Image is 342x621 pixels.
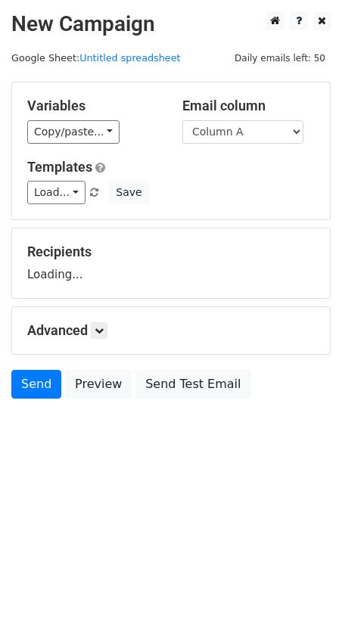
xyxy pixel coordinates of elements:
[27,159,92,175] a: Templates
[182,98,315,114] h5: Email column
[135,370,250,399] a: Send Test Email
[229,52,331,64] a: Daily emails left: 50
[65,370,132,399] a: Preview
[27,98,160,114] h5: Variables
[27,181,85,204] a: Load...
[27,120,120,144] a: Copy/paste...
[11,370,61,399] a: Send
[27,244,315,260] h5: Recipients
[27,322,315,339] h5: Advanced
[11,11,331,37] h2: New Campaign
[11,52,181,64] small: Google Sheet:
[79,52,180,64] a: Untitled spreadsheet
[27,244,315,283] div: Loading...
[109,181,148,204] button: Save
[229,50,331,67] span: Daily emails left: 50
